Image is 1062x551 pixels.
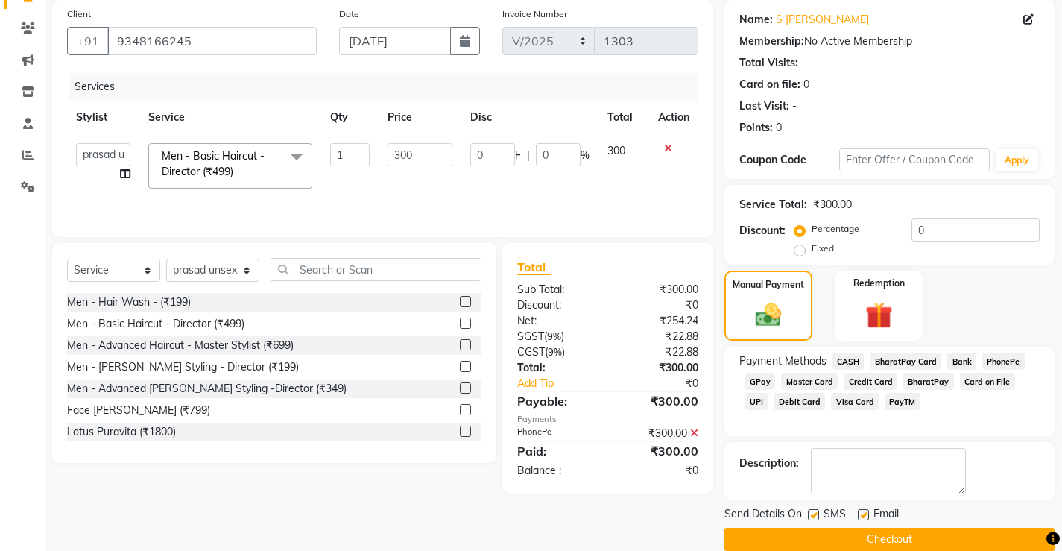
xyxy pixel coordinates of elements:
[67,338,294,353] div: Men - Advanced Haircut - Master Stylist (₹699)
[873,506,899,525] span: Email
[607,282,709,297] div: ₹300.00
[517,330,544,343] span: SGST
[745,373,776,390] span: GPay
[839,148,990,171] input: Enter Offer / Coupon Code
[321,101,378,134] th: Qty
[271,258,481,281] input: Search or Scan
[517,259,551,275] span: Total
[506,344,607,360] div: ( )
[776,12,869,28] a: S [PERSON_NAME]
[607,463,709,479] div: ₹0
[739,98,789,114] div: Last Visit:
[517,413,698,426] div: Payments
[506,442,607,460] div: Paid:
[947,353,976,370] span: Bank
[739,120,773,136] div: Points:
[781,373,838,390] span: Master Card
[813,197,852,212] div: ₹300.00
[792,98,797,114] div: -
[67,7,91,21] label: Client
[831,393,879,410] span: Visa Card
[724,528,1055,551] button: Checkout
[607,426,709,441] div: ₹300.00
[502,7,567,21] label: Invoice Number
[517,345,545,359] span: CGST
[870,353,941,370] span: BharatPay Card
[233,165,240,178] a: x
[733,278,804,292] label: Manual Payment
[982,353,1025,370] span: PhonePe
[853,277,905,290] label: Redemption
[527,148,530,163] span: |
[506,297,607,313] div: Discount:
[506,376,625,391] a: Add Tip
[506,426,607,441] div: PhonePe
[774,393,825,410] span: Debit Card
[776,120,782,136] div: 0
[607,329,709,344] div: ₹22.88
[548,346,562,358] span: 9%
[739,55,798,71] div: Total Visits:
[832,353,865,370] span: CASH
[607,442,709,460] div: ₹300.00
[996,149,1038,171] button: Apply
[598,101,649,134] th: Total
[803,77,809,92] div: 0
[461,101,598,134] th: Disc
[339,7,359,21] label: Date
[67,359,299,375] div: Men - [PERSON_NAME] Styling - Director (₹199)
[739,34,804,49] div: Membership:
[812,242,834,255] label: Fixed
[745,393,768,410] span: UPI
[547,330,561,342] span: 9%
[506,329,607,344] div: ( )
[607,297,709,313] div: ₹0
[812,222,859,236] label: Percentage
[67,381,347,397] div: Men - Advanced [PERSON_NAME] Styling -Director (₹349)
[506,360,607,376] div: Total:
[824,506,846,525] span: SMS
[607,313,709,329] div: ₹254.24
[67,316,244,332] div: Men - Basic Haircut - Director (₹499)
[69,73,709,101] div: Services
[67,27,109,55] button: +91
[739,12,773,28] div: Name:
[67,101,139,134] th: Stylist
[506,392,607,410] div: Payable:
[625,376,709,391] div: ₹0
[857,299,901,333] img: _gift.svg
[903,373,954,390] span: BharatPay
[581,148,590,163] span: %
[960,373,1015,390] span: Card on File
[67,424,176,440] div: Lotus Puravita (₹1800)
[739,152,839,168] div: Coupon Code
[885,393,920,410] span: PayTM
[747,300,789,330] img: _cash.svg
[607,392,709,410] div: ₹300.00
[844,373,897,390] span: Credit Card
[67,295,191,310] div: Men - Hair Wash - (₹199)
[649,101,698,134] th: Action
[739,353,826,369] span: Payment Methods
[107,27,317,55] input: Search by Name/Mobile/Email/Code
[739,456,799,471] div: Description:
[515,148,521,163] span: F
[139,101,321,134] th: Service
[739,34,1040,49] div: No Active Membership
[379,101,461,134] th: Price
[506,282,607,297] div: Sub Total:
[607,360,709,376] div: ₹300.00
[506,313,607,329] div: Net:
[607,344,709,360] div: ₹22.88
[67,403,210,418] div: Face [PERSON_NAME] (₹799)
[506,463,607,479] div: Balance :
[739,77,800,92] div: Card on file:
[724,506,802,525] span: Send Details On
[739,223,786,239] div: Discount:
[162,149,265,178] span: Men - Basic Haircut - Director (₹499)
[739,197,807,212] div: Service Total:
[607,144,625,157] span: 300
